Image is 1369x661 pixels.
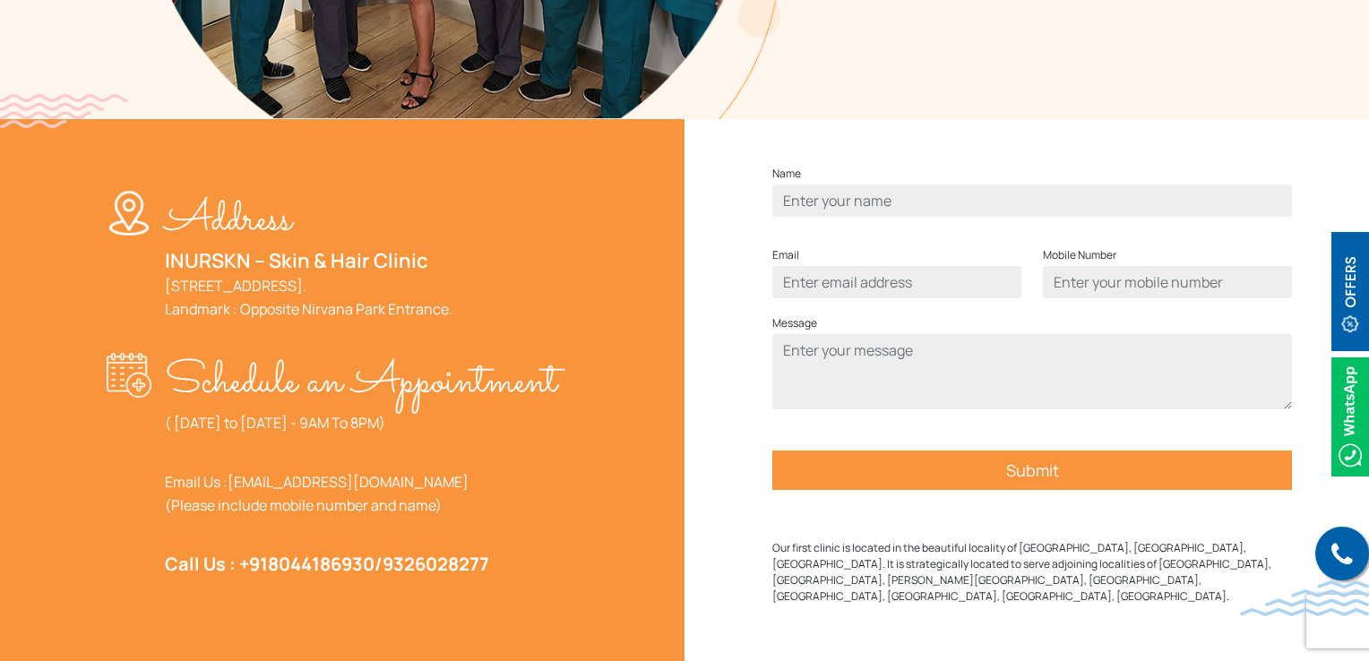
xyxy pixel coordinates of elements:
[383,552,489,576] a: 9326028277
[772,451,1292,490] input: Submit
[165,191,452,249] p: Address
[1331,406,1369,425] a: Whatsappicon
[107,353,165,398] img: appointment-w
[772,313,817,334] label: Message
[1333,630,1347,643] img: up-blue-arrow.svg
[165,470,557,517] p: Email Us : (Please include mobile number and name)
[165,353,557,411] p: Schedule an Appointment
[772,245,799,266] label: Email
[772,163,1292,526] form: Contact form
[165,276,452,319] a: [STREET_ADDRESS].Landmark : Opposite Nirvana Park Entrance.
[1043,266,1292,298] input: Enter your mobile number
[228,472,469,492] a: [EMAIL_ADDRESS][DOMAIN_NAME]
[165,552,489,576] strong: Call Us : +91 /
[165,411,557,434] p: ( [DATE] to [DATE] - 9AM To 8PM)
[772,266,1021,298] input: Enter email address
[772,185,1292,217] input: Enter your name
[1331,232,1369,351] img: offerBt
[772,163,801,185] label: Name
[1240,580,1369,616] img: bluewave
[107,191,165,236] img: location-w
[1043,245,1116,266] label: Mobile Number
[165,247,428,274] a: INURSKN – Skin & Hair Clinic
[268,552,375,576] a: 8044186930
[1331,357,1369,476] img: Whatsappicon
[772,540,1292,605] p: Our first clinic is located in the beautiful locality of [GEOGRAPHIC_DATA], [GEOGRAPHIC_DATA], [G...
